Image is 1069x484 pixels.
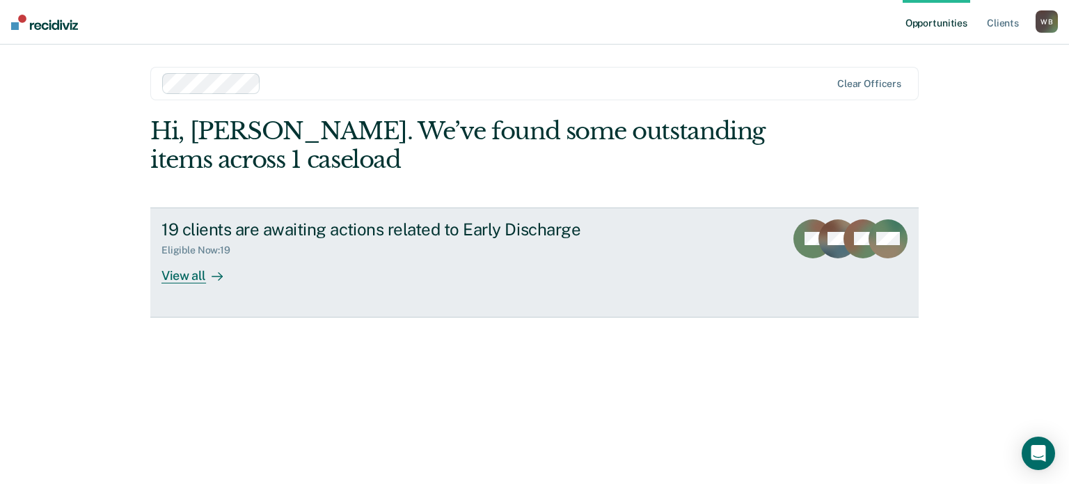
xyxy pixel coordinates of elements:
div: View all [161,256,239,283]
a: 19 clients are awaiting actions related to Early DischargeEligible Now:19View all [150,208,919,318]
div: Open Intercom Messenger [1022,437,1055,470]
button: WB [1036,10,1058,33]
div: Clear officers [837,78,901,90]
img: Recidiviz [11,15,78,30]
div: W B [1036,10,1058,33]
div: Eligible Now : 19 [161,244,241,256]
div: Hi, [PERSON_NAME]. We’ve found some outstanding items across 1 caseload [150,117,765,174]
div: 19 clients are awaiting actions related to Early Discharge [161,219,650,240]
